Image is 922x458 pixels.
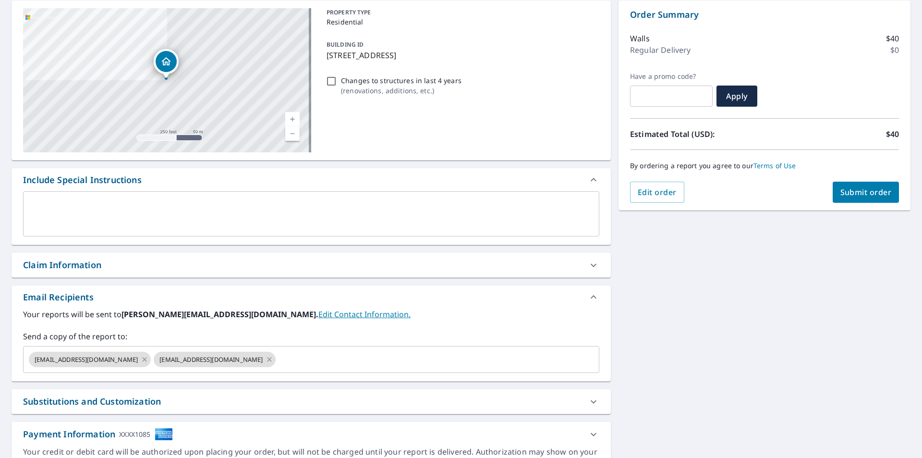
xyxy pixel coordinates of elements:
a: Terms of Use [753,161,796,170]
a: EditContactInfo [318,309,411,320]
p: Changes to structures in last 4 years [341,75,461,86]
button: Edit order [630,182,684,203]
div: Substitutions and Customization [12,389,611,414]
div: Include Special Instructions [12,168,611,191]
button: Submit order [833,182,899,203]
div: Email Recipients [23,291,94,304]
p: Order Summary [630,8,899,21]
label: Send a copy of the report to: [23,331,599,342]
p: BUILDING ID [327,40,364,49]
p: $40 [886,128,899,140]
div: Email Recipients [12,285,611,309]
label: Have a promo code? [630,72,713,81]
button: Apply [716,86,757,107]
b: [PERSON_NAME][EMAIL_ADDRESS][DOMAIN_NAME]. [121,309,318,320]
img: cardImage [155,428,173,441]
a: Current Level 17, Zoom Out [285,126,300,141]
div: Claim Information [23,259,101,272]
div: [EMAIL_ADDRESS][DOMAIN_NAME] [29,352,151,367]
p: Regular Delivery [630,44,691,56]
div: [EMAIL_ADDRESS][DOMAIN_NAME] [154,352,276,367]
span: [EMAIL_ADDRESS][DOMAIN_NAME] [154,355,268,364]
p: By ordering a report you agree to our [630,161,899,170]
label: Your reports will be sent to [23,309,599,320]
div: Claim Information [12,253,611,277]
span: Edit order [638,187,677,198]
p: Estimated Total (USD): [630,128,764,140]
div: Payment Information [23,428,173,441]
span: [EMAIL_ADDRESS][DOMAIN_NAME] [29,355,144,364]
span: Apply [724,91,750,101]
span: Submit order [840,187,892,198]
div: Substitutions and Customization [23,395,161,408]
p: PROPERTY TYPE [327,8,595,17]
div: Payment InformationXXXX1085cardImage [12,422,611,446]
p: Walls [630,33,650,44]
p: Residential [327,17,595,27]
div: Dropped pin, building 1, Residential property, 3514 Danville Rd Brandywine, MD 20613 [154,49,179,79]
div: Include Special Instructions [23,173,142,186]
p: $40 [886,33,899,44]
p: [STREET_ADDRESS] [327,50,595,61]
p: $0 [890,44,899,56]
div: XXXX1085 [119,428,150,441]
a: Current Level 17, Zoom In [285,112,300,126]
p: ( renovations, additions, etc. ) [341,86,461,96]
